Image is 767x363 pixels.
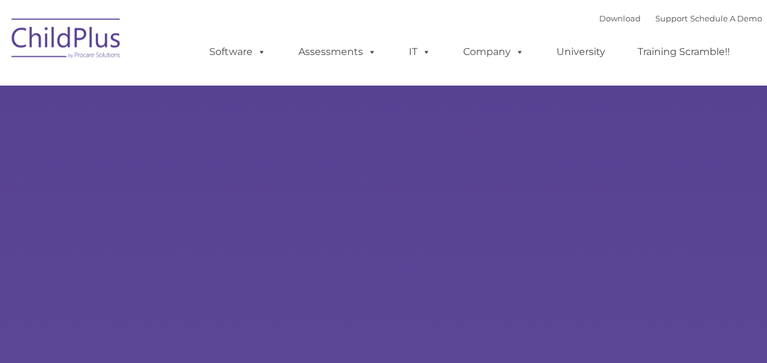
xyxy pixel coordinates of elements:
[544,40,618,64] a: University
[599,13,641,23] a: Download
[397,40,443,64] a: IT
[197,40,278,64] a: Software
[625,40,742,64] a: Training Scramble!!
[655,13,688,23] a: Support
[690,13,762,23] a: Schedule A Demo
[5,10,128,71] img: ChildPlus by Procare Solutions
[286,40,389,64] a: Assessments
[451,40,536,64] a: Company
[599,13,762,23] font: |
